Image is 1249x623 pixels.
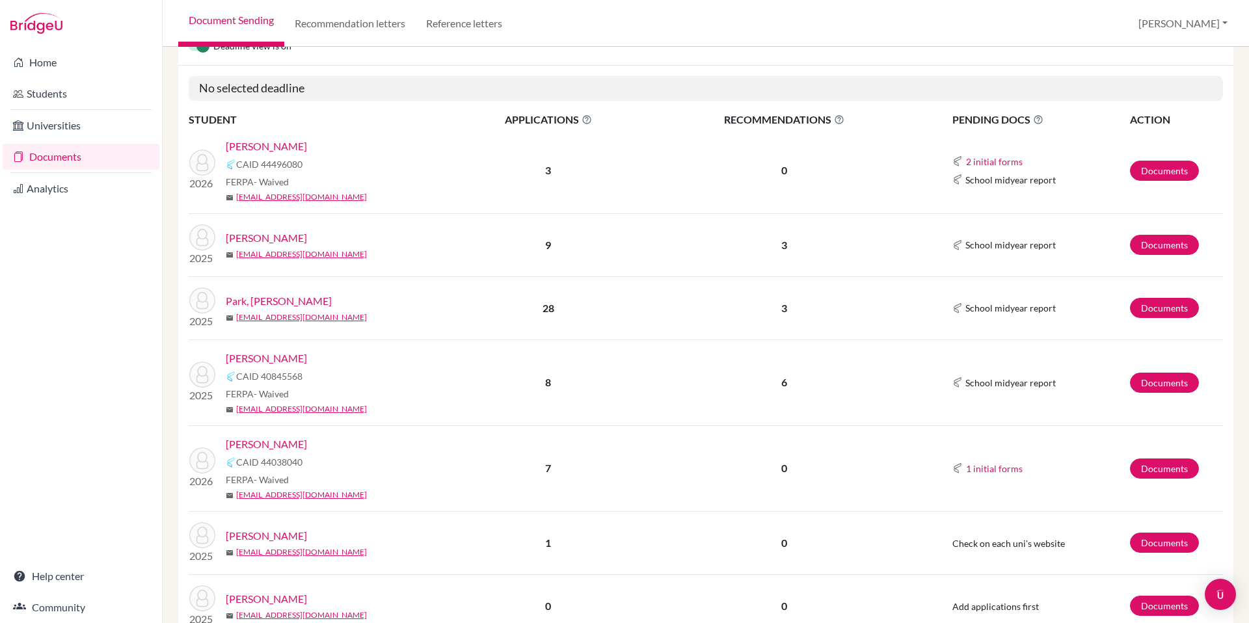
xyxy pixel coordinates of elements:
[226,371,236,382] img: Common App logo
[649,237,920,253] p: 3
[226,436,307,452] a: [PERSON_NAME]
[952,156,963,166] img: Common App logo
[189,473,215,489] p: 2026
[965,376,1056,390] span: School midyear report
[545,600,551,612] b: 0
[1130,298,1199,318] a: Documents
[1205,579,1236,610] div: Open Intercom Messenger
[189,585,215,611] img: Alexander, Jacob
[1130,458,1199,479] a: Documents
[952,377,963,388] img: Common App logo
[965,238,1056,252] span: School midyear report
[189,176,215,191] p: 2026
[226,159,236,170] img: Common App logo
[189,447,215,473] img: Carpenter, Anna
[545,239,551,251] b: 9
[952,538,1065,549] span: Check on each uni's website
[226,251,234,259] span: mail
[649,460,920,476] p: 0
[545,537,551,549] b: 1
[226,492,234,499] span: mail
[226,549,234,557] span: mail
[965,154,1023,169] button: 2 initial forms
[254,388,289,399] span: - Waived
[965,461,1023,476] button: 1 initial forms
[649,163,920,178] p: 0
[226,314,234,322] span: mail
[952,463,963,473] img: Common App logo
[189,76,1223,101] h5: No selected deadline
[226,612,234,620] span: mail
[226,351,307,366] a: [PERSON_NAME]
[189,224,215,250] img: Heyman, Silas
[952,112,1129,127] span: PENDING DOCS
[226,175,289,189] span: FERPA
[545,376,551,388] b: 8
[3,594,159,620] a: Community
[236,455,302,469] span: CAID 44038040
[952,303,963,313] img: Common App logo
[1130,161,1199,181] a: Documents
[236,311,367,323] a: [EMAIL_ADDRESS][DOMAIN_NAME]
[236,403,367,415] a: [EMAIL_ADDRESS][DOMAIN_NAME]
[649,535,920,551] p: 0
[649,112,920,127] span: RECOMMENDATIONS
[3,113,159,139] a: Universities
[189,287,215,313] img: Park, Jong-In
[236,248,367,260] a: [EMAIL_ADDRESS][DOMAIN_NAME]
[254,474,289,485] span: - Waived
[10,13,62,34] img: Bridge-U
[226,230,307,246] a: [PERSON_NAME]
[965,301,1056,315] span: School midyear report
[189,388,215,403] p: 2025
[189,313,215,329] p: 2025
[226,293,332,309] a: Park, [PERSON_NAME]
[236,191,367,203] a: [EMAIL_ADDRESS][DOMAIN_NAME]
[1133,11,1233,36] button: [PERSON_NAME]
[952,174,963,185] img: Common App logo
[189,548,215,564] p: 2025
[189,150,215,176] img: Weaver, Elijah
[1130,373,1199,393] a: Documents
[213,39,291,55] span: Deadline view is on
[543,302,554,314] b: 28
[965,173,1056,187] span: School midyear report
[226,139,307,154] a: [PERSON_NAME]
[450,112,647,127] span: APPLICATIONS
[649,300,920,316] p: 3
[189,362,215,388] img: Cox, John
[545,164,551,176] b: 3
[1130,533,1199,553] a: Documents
[226,473,289,486] span: FERPA
[254,176,289,187] span: - Waived
[3,144,159,170] a: Documents
[1130,235,1199,255] a: Documents
[952,240,963,250] img: Common App logo
[3,176,159,202] a: Analytics
[3,81,159,107] a: Students
[226,528,307,544] a: [PERSON_NAME]
[226,406,234,414] span: mail
[226,457,236,468] img: Common App logo
[236,157,302,171] span: CAID 44496080
[236,369,302,383] span: CAID 40845568
[1130,596,1199,616] a: Documents
[236,609,367,621] a: [EMAIL_ADDRESS][DOMAIN_NAME]
[189,111,449,128] th: STUDENT
[236,489,367,501] a: [EMAIL_ADDRESS][DOMAIN_NAME]
[3,49,159,75] a: Home
[545,462,551,474] b: 7
[189,250,215,266] p: 2025
[226,194,234,202] span: mail
[226,387,289,401] span: FERPA
[1129,111,1223,128] th: ACTION
[226,591,307,607] a: [PERSON_NAME]
[952,601,1039,612] span: Add applications first
[189,522,215,548] img: Zwemke, Caroline
[3,563,159,589] a: Help center
[236,546,367,558] a: [EMAIL_ADDRESS][DOMAIN_NAME]
[649,375,920,390] p: 6
[649,598,920,614] p: 0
